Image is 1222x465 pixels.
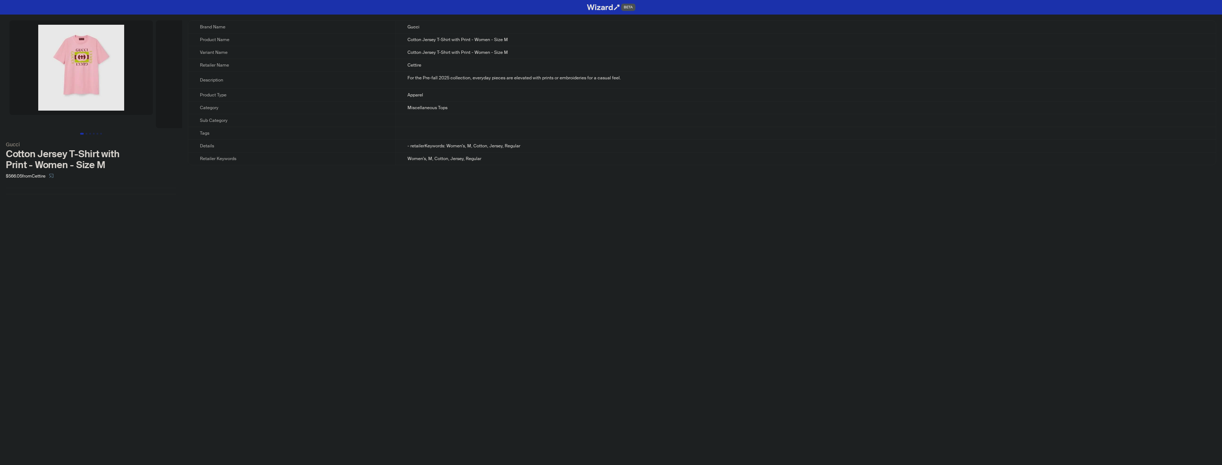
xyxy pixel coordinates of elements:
span: Tags [200,130,209,136]
span: Women's, M, Cotton, Jersey, Regular [407,156,481,162]
button: Go to slide 4 [93,133,95,135]
span: Details [200,143,214,149]
span: Gucci [407,24,419,30]
span: Variant Name [200,49,228,55]
div: Gucci [6,140,176,148]
span: Product Type [200,92,226,98]
span: Cotton Jersey T-Shirt with Print - Women - Size M [407,49,508,55]
button: Go to slide 1 [80,133,84,135]
div: $566.05 from Cettire [6,170,176,182]
div: Cotton Jersey T-Shirt with Print - Women - Size M [6,148,176,170]
span: Cotton Jersey T-Shirt with Print - Women - Size M [407,37,508,43]
button: Go to slide 6 [100,133,102,135]
span: Brand Name [200,24,225,30]
span: Miscellaneous Tops [407,105,448,111]
span: Retailer Keywords [200,156,236,162]
span: select [49,174,54,178]
div: For the Pre-fall 2025 collection, everyday pieces are elevated with prints or embroideries for a ... [407,75,1204,81]
span: BETA [621,4,635,11]
span: - retailerKeywords: Women's, M, Cotton, Jersey, Regular [407,143,520,149]
button: Go to slide 5 [96,133,98,135]
span: Cettire [407,62,421,68]
span: Category [200,105,218,111]
span: Sub Category [200,118,228,123]
button: Go to slide 2 [86,133,87,135]
img: Cotton Jersey T-Shirt with Print - Women - Size M Cotton Jersey T-Shirt with Print - Women - Size... [9,20,153,115]
span: Apparel [407,92,423,98]
span: Product Name [200,37,229,43]
img: Cotton Jersey T-Shirt with Print - Women - Size M Cotton Jersey T-Shirt with Print - Women - Size... [156,20,319,128]
span: Retailer Name [200,62,229,68]
button: Go to slide 3 [89,133,91,135]
span: Description [200,77,223,83]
